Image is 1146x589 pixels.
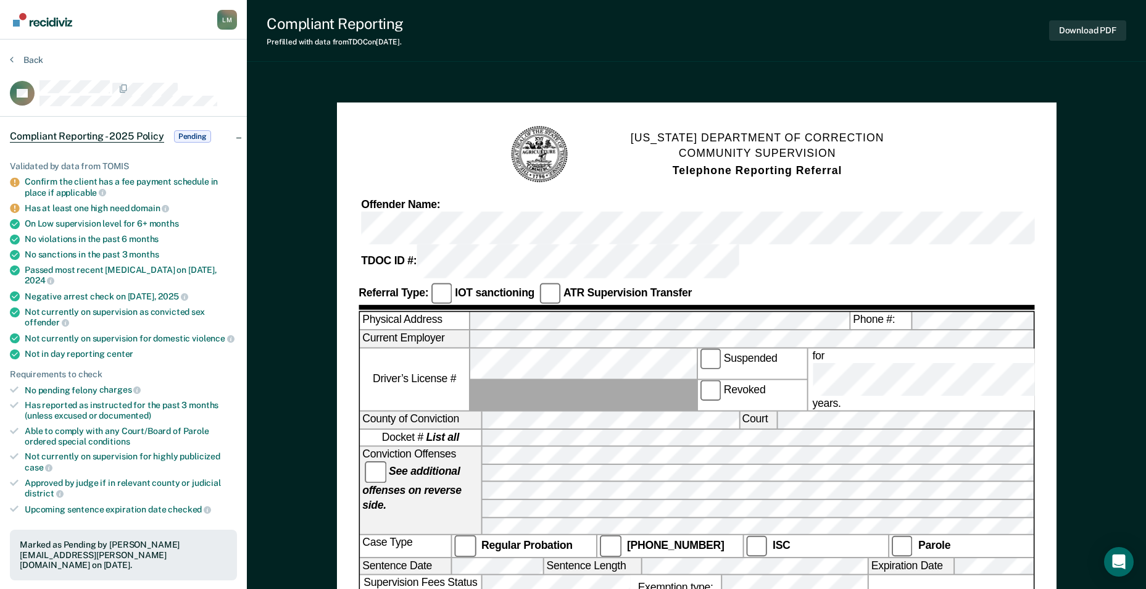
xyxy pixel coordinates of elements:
label: Court [739,412,776,428]
strong: ATR Supervision Transfer [563,286,692,299]
span: 2024 [25,275,54,285]
span: conditions [88,437,130,446]
span: checked [168,504,211,514]
div: Upcoming sentence expiration date [25,504,237,515]
strong: TDOC ID #: [361,256,417,268]
strong: ISC [773,539,791,551]
label: Physical Address [360,313,469,330]
div: Passed most recent [MEDICAL_DATA] on [DATE], [25,265,237,286]
input: See additional offenses on reverse side. [365,461,386,483]
span: charges [99,385,141,395]
button: Back [10,54,43,65]
span: Docket # [381,430,459,445]
div: Not currently on supervision as convicted sex [25,307,237,328]
input: IOT sanctioning [431,283,452,304]
label: County of Conviction [360,412,481,428]
div: Prefilled with data from TDOC on [DATE] . [267,38,404,46]
span: 2025 [158,291,188,301]
input: Suspended [700,348,721,370]
input: for years. [812,362,1134,396]
span: district [25,488,64,498]
div: Compliant Reporting [267,15,404,33]
span: center [107,349,133,359]
div: Marked as Pending by [PERSON_NAME][EMAIL_ADDRESS][PERSON_NAME][DOMAIN_NAME] on [DATE]. [20,540,227,570]
div: Not currently on supervision for highly publicized [25,451,237,472]
div: Approved by judge if in relevant county or judicial [25,478,237,499]
div: On Low supervision level for 6+ [25,219,237,229]
img: Recidiviz [13,13,72,27]
div: Requirements to check [10,369,237,380]
strong: Parole [918,539,950,551]
input: Revoked [700,380,721,401]
label: Revoked [697,380,807,410]
label: for years. [810,348,1137,411]
input: Regular Probation [454,535,476,557]
div: No pending felony [25,385,237,396]
button: Download PDF [1049,20,1126,41]
img: TN Seal [509,125,570,185]
strong: [PHONE_NUMBER] [627,539,725,551]
label: Suspended [697,348,807,378]
div: L M [217,10,237,30]
button: Profile dropdown button [217,10,237,30]
span: Compliant Reporting - 2025 Policy [10,130,164,143]
strong: See additional offenses on reverse side. [362,466,462,511]
label: Driver’s License # [360,348,469,411]
div: Validated by data from TOMIS [10,161,237,172]
strong: Regular Probation [481,539,573,551]
input: ATR Supervision Transfer [539,283,561,304]
div: Not currently on supervision for domestic [25,333,237,344]
input: Parole [891,535,913,557]
span: months [129,234,159,244]
strong: Offender Name: [361,198,440,211]
strong: Referral Type: [359,286,428,299]
div: Not in day reporting [25,349,237,359]
h1: [US_STATE] DEPARTMENT OF CORRECTION COMMUNITY SUPERVISION [631,130,884,179]
span: months [129,249,159,259]
span: case [25,462,52,472]
div: Negative arrest check on [DATE], [25,291,237,302]
strong: IOT sanctioning [455,286,534,299]
span: documented) [99,411,151,420]
label: Sentence Date [360,558,451,575]
strong: Telephone Reporting Referral [673,164,842,177]
span: violence [192,333,235,343]
label: Phone #: [850,313,911,330]
span: months [149,219,179,228]
div: Case Type [360,535,451,557]
strong: List all [426,432,459,444]
div: No sanctions in the past 3 [25,249,237,260]
div: Has reported as instructed for the past 3 months (unless excused or [25,400,237,421]
div: Confirm the client has a fee payment schedule in place if applicable [25,177,237,198]
div: Able to comply with any Court/Board of Parole ordered special [25,426,237,447]
span: Pending [174,130,211,143]
div: Open Intercom Messenger [1104,547,1134,577]
input: ISC [745,535,767,557]
div: Has at least one high need domain [25,203,237,214]
label: Expiration Date [868,558,953,575]
label: Sentence Length [544,558,641,575]
div: Conviction Offenses [360,447,481,534]
span: offender [25,317,69,327]
input: [PHONE_NUMBER] [600,535,621,557]
label: Current Employer [360,330,469,347]
div: No violations in the past 6 [25,234,237,244]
